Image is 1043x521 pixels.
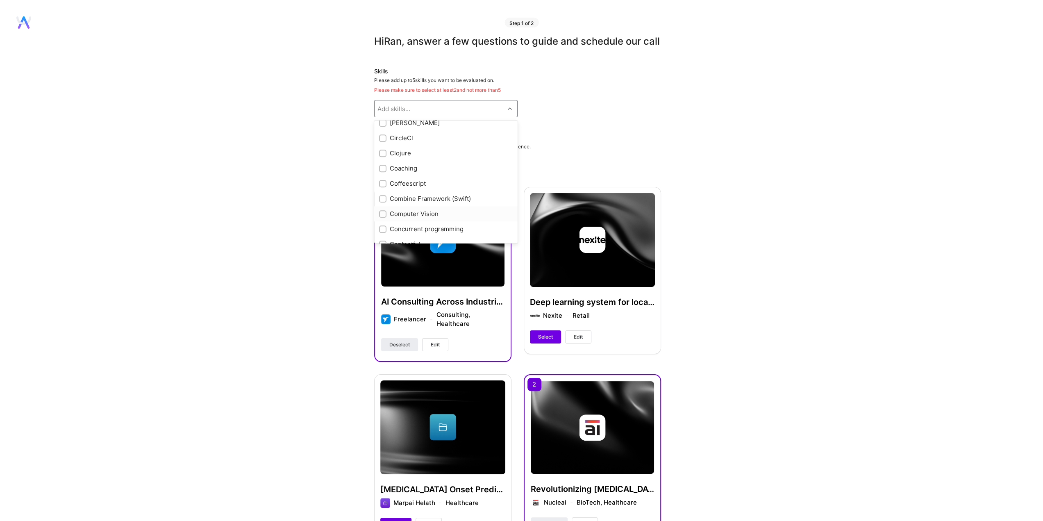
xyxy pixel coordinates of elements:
div: Computer Vision [379,209,513,218]
img: Company logo [531,498,541,507]
div: Add skills... [377,105,410,113]
img: Company logo [381,314,391,324]
div: Clojure [379,149,513,157]
span: Deselect [389,341,410,348]
h4: Revolutionizing [MEDICAL_DATA] Diagnostics [531,484,654,494]
h4: AI Consulting Across Industries [381,296,504,307]
img: divider [570,502,573,503]
div: Nucleai BioTech, Healthcare [544,498,637,507]
button: Edit [422,338,448,351]
span: Select [538,333,553,341]
div: Freelancer Consulting, Healthcare [394,310,504,328]
div: Combine Framework (Swift) [379,194,513,203]
i: icon Chevron [508,107,512,111]
div: Concurrent programming [379,225,513,233]
div: Please add up to 5 skills you want to be evaluated on. [374,77,661,93]
div: Coaching [379,164,513,173]
button: Edit [565,330,591,344]
div: Step 1 of 2 [504,18,539,27]
img: Company logo [579,414,605,441]
div: Hi Ran , answer a few questions to guide and schedule our call [374,35,661,48]
img: cover [531,381,654,474]
div: Skills [374,67,661,75]
div: Please make sure to select at least 2 and not more than 5 [374,87,661,93]
div: Coffeescript [379,179,513,188]
div: Contentful [379,240,513,248]
span: Edit [431,341,440,348]
button: Select [530,330,561,344]
img: divider [430,319,432,320]
span: Edit [574,333,583,341]
button: Deselect [381,338,418,351]
div: [PERSON_NAME] [379,118,513,127]
div: CircleCl [379,134,513,142]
